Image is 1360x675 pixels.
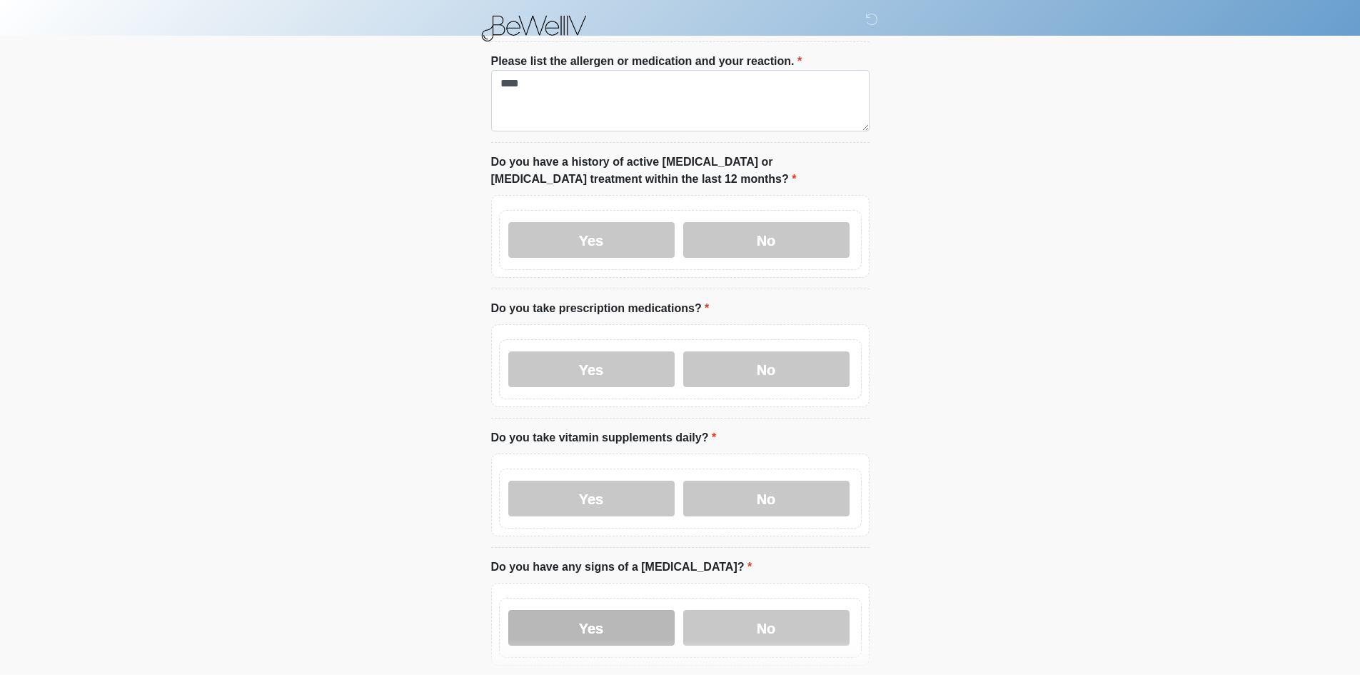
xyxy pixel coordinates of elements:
[491,559,752,576] label: Do you have any signs of a [MEDICAL_DATA]?
[683,481,850,516] label: No
[477,11,597,44] img: BeWell IV Logo
[683,351,850,387] label: No
[508,610,675,646] label: Yes
[508,351,675,387] label: Yes
[508,481,675,516] label: Yes
[683,222,850,258] label: No
[491,300,710,317] label: Do you take prescription medications?
[683,610,850,646] label: No
[508,222,675,258] label: Yes
[491,53,802,70] label: Please list the allergen or medication and your reaction.
[491,154,870,188] label: Do you have a history of active [MEDICAL_DATA] or [MEDICAL_DATA] treatment within the last 12 mon...
[491,429,717,446] label: Do you take vitamin supplements daily?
